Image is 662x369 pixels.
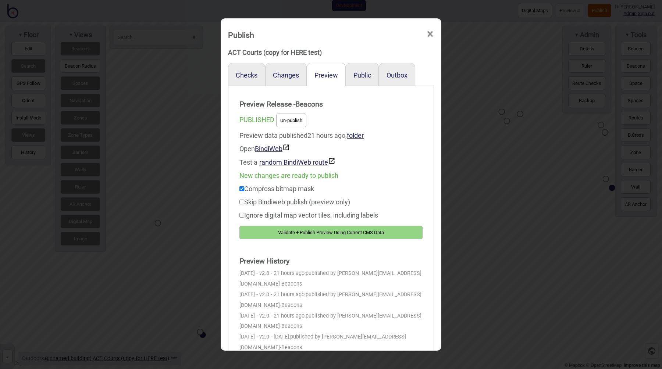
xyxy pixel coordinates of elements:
[239,198,350,206] label: Skip Bindiweb publish (preview only)
[239,213,244,218] input: Ignore digital map vector tiles, including labels
[239,129,423,169] div: Preview data published 21 hours ago
[280,344,302,351] span: - Beacons
[239,200,244,204] input: Skip Bindiweb publish (preview only)
[239,290,423,311] div: [DATE] - v2.0 - 21 hours ago:
[228,27,254,43] div: Publish
[347,132,364,139] a: folder
[239,311,423,332] div: [DATE] - v2.0 - 21 hours ago:
[239,211,378,219] label: Ignore digital map vector tiles, including labels
[239,142,423,155] div: Open
[314,71,338,79] button: Preview
[353,71,371,79] button: Public
[282,144,290,151] img: preview
[239,332,423,353] div: [DATE] - v2.0 - [DATE]:
[345,132,364,139] span: ,
[239,185,314,193] label: Compress bitmap mask
[239,291,421,308] span: published by [PERSON_NAME][EMAIL_ADDRESS][DOMAIN_NAME]
[228,46,434,59] div: ACT Courts (copy for HERE test)
[239,226,423,239] button: Validate + Publish Preview Using Current CMS Data
[328,157,335,165] img: preview
[239,97,423,112] strong: Preview Release - Beacons
[255,145,290,153] a: BindiWeb
[276,114,306,127] button: Un-publish
[239,155,423,169] div: Test a
[239,254,423,269] strong: Preview History
[280,281,302,287] span: - Beacons
[239,116,274,123] span: PUBLISHED
[239,313,421,330] span: published by [PERSON_NAME][EMAIL_ADDRESS][DOMAIN_NAME]
[239,268,423,290] div: [DATE] - v2.0 - 21 hours ago:
[280,302,302,308] span: - Beacons
[236,71,257,79] button: Checks
[273,71,299,79] button: Changes
[259,157,335,166] button: random BindiWeb route
[387,71,407,79] button: Outbox
[239,169,423,182] div: New changes are ready to publish
[239,186,244,191] input: Compress bitmap mask
[426,22,434,46] span: ×
[239,334,406,351] span: published by [PERSON_NAME][EMAIL_ADDRESS][DOMAIN_NAME]
[239,270,421,287] span: published by [PERSON_NAME][EMAIL_ADDRESS][DOMAIN_NAME]
[280,323,302,329] span: - Beacons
